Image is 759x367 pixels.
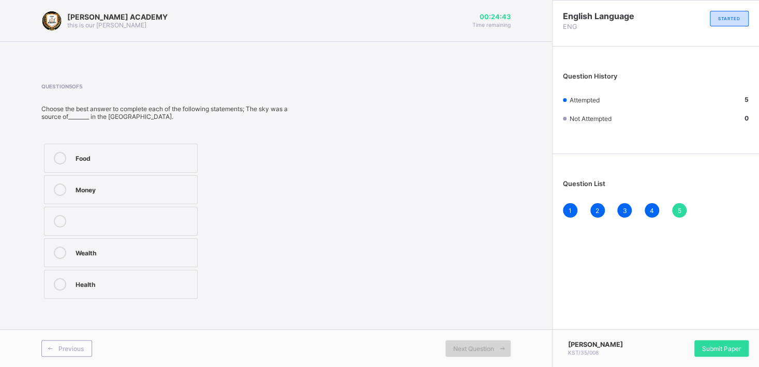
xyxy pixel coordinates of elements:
[568,341,623,348] span: [PERSON_NAME]
[67,21,146,29] span: this is our [PERSON_NAME]
[745,114,749,122] b: 0
[563,23,656,30] span: ENG
[702,345,741,353] span: Submit Paper
[563,72,617,80] span: Question History
[453,345,494,353] span: Next Question
[596,207,599,215] span: 2
[76,278,192,288] div: Health
[76,152,192,162] div: Food
[58,345,84,353] span: Previous
[563,11,656,21] span: English Language
[745,96,749,103] b: 5
[472,13,511,21] span: 00:24:43
[568,349,599,356] span: KST/35/008
[570,115,612,123] span: Not Attempted
[569,207,572,215] span: 1
[76,247,192,257] div: Wealth
[677,207,681,215] span: 5
[563,180,605,188] span: Question List
[472,22,511,28] span: Time remaining
[41,105,306,120] div: Choose the best answer to complete each of the following statements; The sky was a source of_____...
[76,183,192,194] div: Money
[622,207,627,215] span: 3
[570,96,600,104] span: Attempted
[718,16,740,21] span: STARTED
[41,83,306,89] span: Question 5 of 5
[650,207,654,215] span: 4
[67,12,168,21] span: [PERSON_NAME] ACADEMY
